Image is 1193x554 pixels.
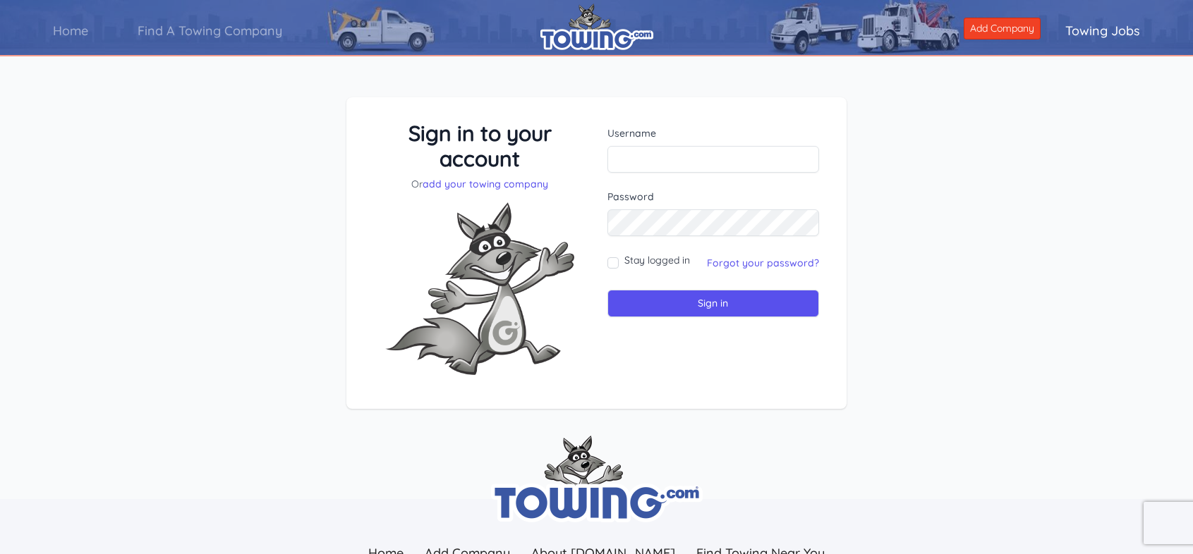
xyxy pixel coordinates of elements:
a: add your towing company [423,178,548,190]
label: Password [607,190,820,204]
h3: Sign in to your account [374,121,586,171]
img: towing [491,436,703,522]
input: Sign in [607,290,820,317]
a: Forgot your password? [707,257,819,269]
a: Home [28,11,113,51]
img: Fox-Excited.png [374,191,586,386]
label: Stay logged in [624,253,690,267]
label: Username [607,126,820,140]
p: Or [374,177,586,191]
a: Find A Towing Company [113,11,307,51]
img: logo.png [540,4,653,50]
a: Add Company [964,18,1041,39]
a: Towing Jobs [1041,11,1165,51]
